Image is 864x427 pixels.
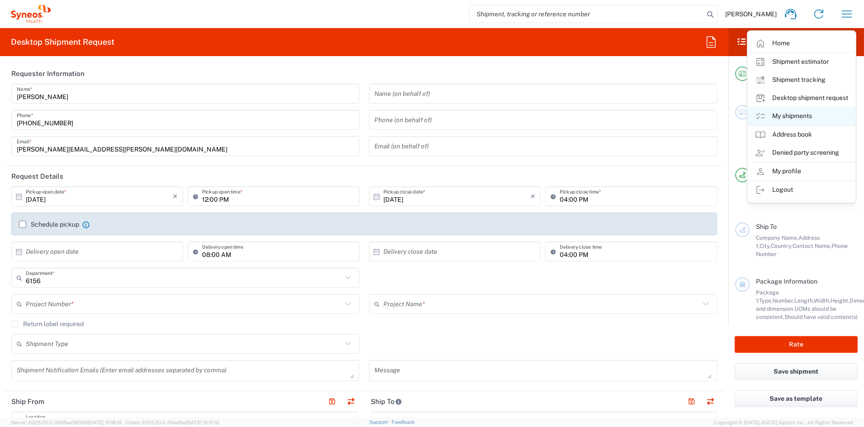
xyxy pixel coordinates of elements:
h2: Request Details [11,172,63,181]
span: Ship To [756,223,777,230]
a: Support [369,419,392,425]
span: City, [760,242,771,249]
a: Shipment estimator [748,53,855,71]
h2: Ship To [371,397,402,406]
a: Address book [748,126,855,144]
h2: Requester Information [11,69,85,78]
span: Contact Name, [793,242,831,249]
a: Logout [748,181,855,199]
h2: Ship From [11,397,44,406]
label: Schedule pickup [19,221,79,228]
span: [PERSON_NAME] [725,10,777,18]
span: Type, [759,297,773,304]
span: Height, [831,297,850,304]
span: Length, [794,297,814,304]
a: My profile [748,162,855,180]
span: Package 1: [756,289,779,304]
input: Shipment, tracking or reference number [470,5,704,23]
i: × [530,189,535,204]
span: Should have valid content(s) [784,313,858,320]
a: My shipments [748,107,855,125]
a: Desktop shipment request [748,89,855,107]
h2: Desktop Shipment Request [11,37,114,47]
a: Denied party screening [748,144,855,162]
span: [DATE] 10:18:31 [88,420,122,425]
a: Feedback [392,419,415,425]
span: Country, [771,242,793,249]
a: Home [748,34,855,52]
h2: Shipment Checklist [737,37,828,47]
span: [DATE] 10:17:12 [186,420,220,425]
span: Client: 2025.20.0-314a16e [126,420,220,425]
span: Copyright © [DATE]-[DATE] Agistix Inc., All Rights Reserved [714,418,853,427]
span: Server: 2025.20.0-32d5ea39505 [11,420,122,425]
i: × [173,189,178,204]
span: Package Information [756,278,817,285]
button: Rate [735,336,858,353]
label: Return label required [11,320,84,327]
button: Save shipment [735,363,858,380]
button: Save as template [735,390,858,407]
span: Width, [814,297,831,304]
span: Number, [773,297,794,304]
span: Company Name, [756,234,798,241]
a: Shipment tracking [748,71,855,89]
